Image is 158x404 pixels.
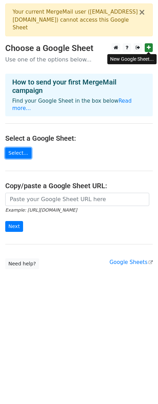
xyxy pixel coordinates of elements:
div: New Google Sheet... [107,54,157,64]
p: Find your Google Sheet in the box below [12,97,146,112]
input: Next [5,221,23,232]
button: × [138,8,145,16]
h3: Choose a Google Sheet [5,43,153,53]
div: Your current MergeMail user ( [EMAIL_ADDRESS][DOMAIN_NAME] ) cannot access this Google Sheet [13,8,138,32]
h4: Select a Google Sheet: [5,134,153,142]
p: Use one of the options below... [5,56,153,63]
a: Google Sheets [109,259,153,265]
h4: How to send your first MergeMail campaign [12,78,146,95]
div: Sohbet Aracı [123,370,158,404]
small: Example: [URL][DOMAIN_NAME] [5,207,77,213]
a: Need help? [5,258,39,269]
h4: Copy/paste a Google Sheet URL: [5,182,153,190]
iframe: Chat Widget [123,370,158,404]
a: Select... [5,148,31,159]
a: Read more... [12,98,132,111]
input: Paste your Google Sheet URL here [5,193,149,206]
